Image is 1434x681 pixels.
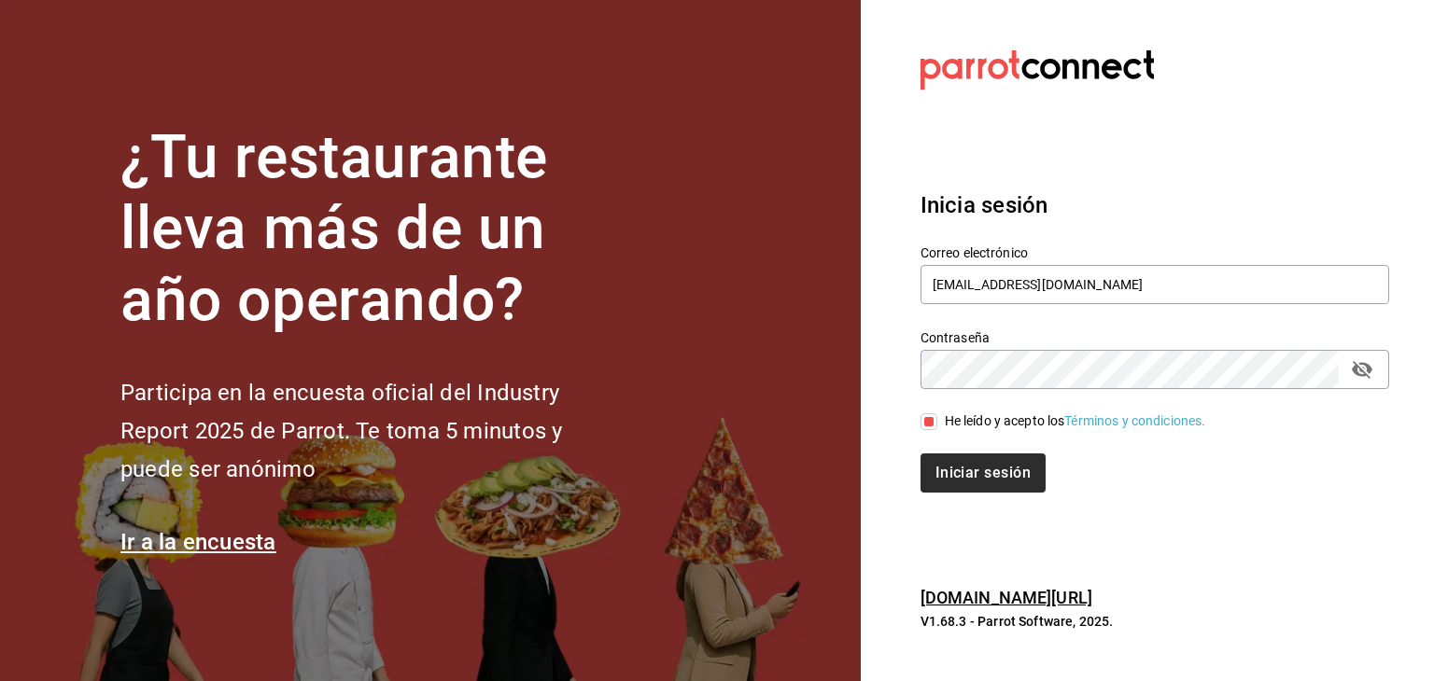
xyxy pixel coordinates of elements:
h2: Participa en la encuesta oficial del Industry Report 2025 de Parrot. Te toma 5 minutos y puede se... [120,374,625,488]
a: Ir a la encuesta [120,529,276,555]
input: Ingresa tu correo electrónico [921,265,1389,304]
h1: ¿Tu restaurante lleva más de un año operando? [120,122,625,337]
h3: Inicia sesión [921,188,1389,222]
label: Correo electrónico [921,245,1389,258]
button: passwordField [1346,354,1378,385]
a: Términos y condiciones. [1064,413,1205,428]
button: Iniciar sesión [921,453,1046,493]
label: Contraseña [921,330,1389,343]
p: V1.68.3 - Parrot Software, 2025. [921,612,1389,631]
a: [DOMAIN_NAME][URL] [921,588,1092,607]
div: He leído y acepto los [945,411,1206,431]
